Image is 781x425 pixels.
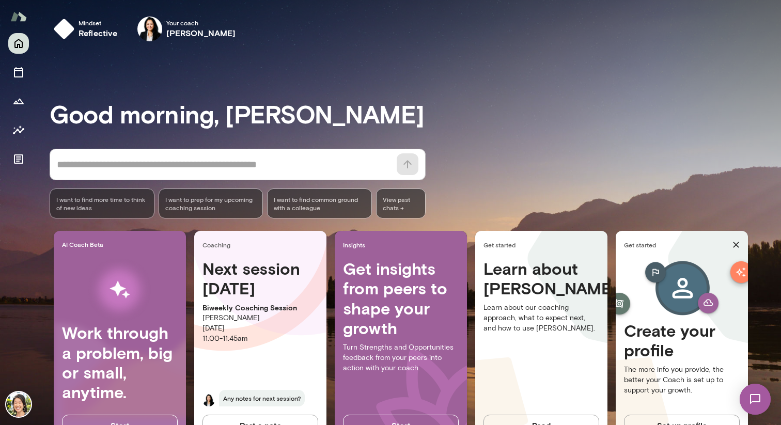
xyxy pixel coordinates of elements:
span: I want to prep for my upcoming coaching session [165,195,257,212]
img: Mento [10,7,27,26]
h4: Create your profile [624,321,740,360]
span: I want to find common ground with a colleague [274,195,365,212]
h6: [PERSON_NAME] [166,27,236,39]
button: Home [8,33,29,54]
p: 11:00 - 11:45am [202,334,318,344]
button: Sessions [8,62,29,83]
img: Amanda Lin [6,392,31,417]
div: I want to find common ground with a colleague [267,188,372,218]
p: Biweekly Coaching Session [202,303,318,313]
button: Growth Plan [8,91,29,112]
div: I want to find more time to think of new ideas [50,188,154,218]
span: Insights [343,241,463,249]
p: Turn Strengths and Opportunities feedback from your peers into action with your coach. [343,342,459,373]
img: Monica [202,394,215,406]
div: Monica AggarwalYour coach[PERSON_NAME] [130,12,243,45]
span: Your coach [166,19,236,27]
h6: reflective [79,27,118,39]
p: Learn about our coaching approach, what to expect next, and how to use [PERSON_NAME]. [483,303,599,334]
span: I want to find more time to think of new ideas [56,195,148,212]
img: Monica Aggarwal [137,17,162,41]
button: Insights [8,120,29,140]
span: Mindset [79,19,118,27]
h3: Good morning, [PERSON_NAME] [50,99,781,128]
p: [PERSON_NAME] [202,313,318,323]
button: Documents [8,149,29,169]
h4: Next session [DATE] [202,259,318,298]
p: The more info you provide, the better your Coach is set up to support your growth. [624,365,740,396]
button: Mindsetreflective [50,12,126,45]
p: [DATE] [202,323,318,334]
span: Coaching [202,241,322,249]
span: Get started [483,241,603,249]
img: AI Workflows [74,257,166,323]
h4: Get insights from peers to shape your growth [343,259,459,338]
img: mindset [54,19,74,39]
div: I want to prep for my upcoming coaching session [159,188,263,218]
span: Get started [624,241,728,249]
span: View past chats -> [376,188,426,218]
img: Create profile [628,259,736,321]
span: Any notes for next session? [219,390,305,406]
h4: Learn about [PERSON_NAME] [483,259,599,298]
span: AI Coach Beta [62,240,182,248]
h4: Work through a problem, big or small, anytime. [62,323,178,402]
